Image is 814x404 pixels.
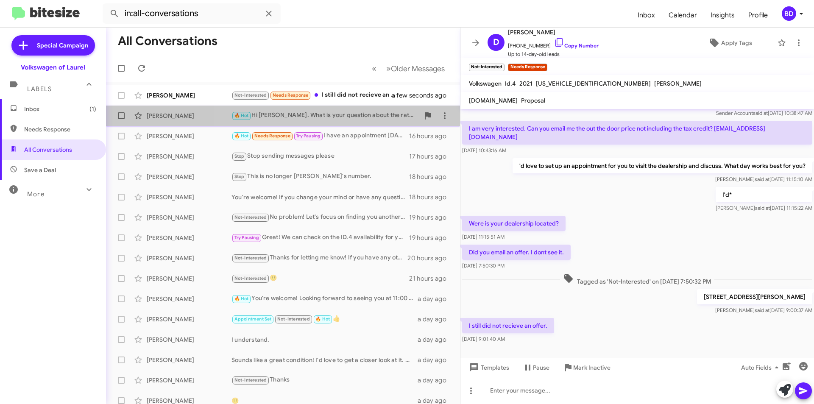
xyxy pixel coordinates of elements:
[469,97,518,104] span: [DOMAIN_NAME]
[381,60,450,77] button: Next
[560,273,714,286] span: Tagged as 'Not-Interested' on [DATE] 7:50:32 PM
[505,80,516,87] span: Id.4
[37,41,88,50] span: Special Campaign
[231,335,418,344] div: I understand.
[715,307,812,313] span: [PERSON_NAME] [DATE] 9:00:37 AM
[418,335,453,344] div: a day ago
[462,121,812,145] p: I am very interested. Can you email me the out the door price not including the tax credit? [EMAI...
[147,234,231,242] div: [PERSON_NAME]
[409,152,453,161] div: 17 hours ago
[573,360,610,375] span: Mark Inactive
[409,132,453,140] div: 16 hours ago
[734,360,789,375] button: Auto Fields
[234,235,259,240] span: Try Pausing
[716,205,812,211] span: [PERSON_NAME] [DATE] 11:15:22 AM
[508,37,599,50] span: [PHONE_NUMBER]
[462,147,506,153] span: [DATE] 10:43:16 AM
[231,233,409,242] div: Great! We can check on the ID.4 availability for you. Let's schedule an appointment for next week...
[462,245,571,260] p: Did you email an offer. I dont see it.
[24,105,96,113] span: Inbox
[147,173,231,181] div: [PERSON_NAME]
[418,376,453,384] div: a day ago
[409,213,453,222] div: 19 hours ago
[469,80,502,87] span: Volkswagen
[147,315,231,323] div: [PERSON_NAME]
[462,262,505,269] span: [DATE] 7:50:30 PM
[234,276,267,281] span: Not-Interested
[554,42,599,49] a: Copy Number
[716,110,812,116] span: Sender Account [DATE] 10:38:47 AM
[147,254,231,262] div: [PERSON_NAME]
[234,113,249,118] span: 🔥 Hot
[147,356,231,364] div: [PERSON_NAME]
[231,253,407,263] div: Thanks for letting me know! If you have any other vehicles or are considering selling in the futu...
[147,193,231,201] div: [PERSON_NAME]
[556,360,617,375] button: Mark Inactive
[409,234,453,242] div: 19 hours ago
[715,176,812,182] span: [PERSON_NAME] [DATE] 11:15:10 AM
[277,316,310,322] span: Not-Interested
[372,63,376,74] span: «
[254,133,290,139] span: Needs Response
[755,176,769,182] span: said at
[741,360,782,375] span: Auto Fields
[147,274,231,283] div: [PERSON_NAME]
[462,234,505,240] span: [DATE] 11:15:51 AM
[386,63,391,74] span: »
[231,375,418,385] div: Thanks
[418,356,453,364] div: a day ago
[24,166,56,174] span: Save a Deal
[407,254,453,262] div: 20 hours ago
[147,152,231,161] div: [PERSON_NAME]
[521,97,545,104] span: Proposal
[493,36,499,49] span: D
[631,3,662,28] a: Inbox
[516,360,556,375] button: Pause
[147,335,231,344] div: [PERSON_NAME]
[742,3,775,28] a: Profile
[662,3,704,28] span: Calendar
[686,35,773,50] button: Apply Tags
[231,356,418,364] div: Sounds like a great condition! I'd love to get a closer look at it. When can you come in for an e...
[24,125,96,134] span: Needs Response
[519,80,532,87] span: 2021
[782,6,796,21] div: BD
[391,64,445,73] span: Older Messages
[462,216,566,231] p: Were is your dealership located?
[11,35,95,56] a: Special Campaign
[367,60,382,77] button: Previous
[234,316,272,322] span: Appointment Set
[462,336,505,342] span: [DATE] 9:01:40 AM
[775,6,805,21] button: BD
[234,377,267,383] span: Not-Interested
[147,376,231,384] div: [PERSON_NAME]
[118,34,217,48] h1: All Conversations
[147,111,231,120] div: [PERSON_NAME]
[24,145,72,154] span: All Conversations
[508,27,599,37] span: [PERSON_NAME]
[89,105,96,113] span: (1)
[231,193,409,201] div: You're welcome! If you change your mind or have any questions, feel free to reach out. I'm here t...
[402,91,453,100] div: a few seconds ago
[234,174,245,179] span: Stop
[536,80,651,87] span: [US_VEHICLE_IDENTIFICATION_NUMBER]
[469,64,505,71] small: Not-Interested
[234,133,249,139] span: 🔥 Hot
[27,190,45,198] span: More
[234,215,267,220] span: Not-Interested
[27,85,52,93] span: Labels
[418,315,453,323] div: a day ago
[234,92,267,98] span: Not-Interested
[418,295,453,303] div: a day ago
[234,255,267,261] span: Not-Interested
[704,3,742,28] a: Insights
[753,110,768,116] span: said at
[513,158,812,173] p: 'd love to set up an appointment for you to visit the dealership and discuss. What day works best...
[231,131,409,141] div: I have an appointment [DATE]. Please let me get back to you [DATE] with a definite time. Thank you
[721,35,752,50] span: Apply Tags
[231,151,409,161] div: Stop sending messages please
[273,92,309,98] span: Needs Response
[409,173,453,181] div: 18 hours ago
[508,50,599,59] span: Up to 14-day-old leads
